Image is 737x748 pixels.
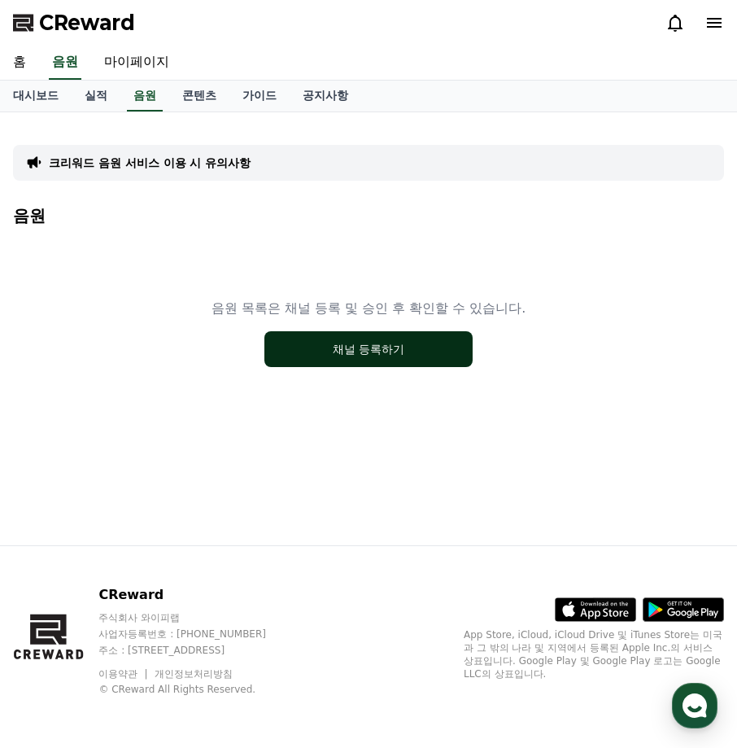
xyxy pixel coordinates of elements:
[264,331,473,367] button: 채널 등록하기
[51,540,61,553] span: 홈
[13,207,724,225] h4: 음원
[98,628,297,641] p: 사업자등록번호 : [PHONE_NUMBER]
[290,81,361,112] a: 공지사항
[107,516,210,557] a: 대화
[149,541,168,554] span: 대화
[49,155,251,171] a: 크리워드 음원 서비스 이용 시 유의사항
[98,611,297,624] p: 주식회사 와이피랩
[210,516,312,557] a: 설정
[98,644,297,657] p: 주소 : [STREET_ADDRESS]
[91,46,182,80] a: 마이페이지
[251,540,271,553] span: 설정
[98,585,297,605] p: CReward
[98,683,297,696] p: © CReward All Rights Reserved.
[5,516,107,557] a: 홈
[155,668,233,680] a: 개인정보처리방침
[464,628,724,680] p: App Store, iCloud, iCloud Drive 및 iTunes Store는 미국과 그 밖의 나라 및 지역에서 등록된 Apple Inc.의 서비스 상표입니다. Goo...
[39,10,135,36] span: CReward
[212,299,526,318] p: 음원 목록은 채널 등록 및 승인 후 확인할 수 있습니다.
[127,81,163,112] a: 음원
[13,10,135,36] a: CReward
[98,668,150,680] a: 이용약관
[72,81,120,112] a: 실적
[169,81,229,112] a: 콘텐츠
[229,81,290,112] a: 가이드
[49,46,81,80] a: 음원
